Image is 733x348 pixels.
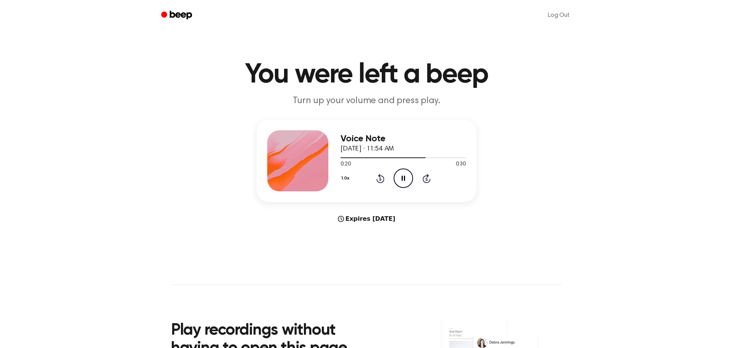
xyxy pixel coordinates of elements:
span: [DATE] · 11:54 AM [341,146,394,152]
button: 1.0x [341,172,352,185]
div: Expires [DATE] [257,214,476,223]
h1: You were left a beep [171,61,562,89]
h3: Voice Note [341,134,466,144]
span: 0:20 [341,160,350,168]
span: 0:30 [456,160,466,168]
a: Beep [156,8,199,23]
p: Turn up your volume and press play. [220,95,513,107]
a: Log Out [540,6,577,24]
